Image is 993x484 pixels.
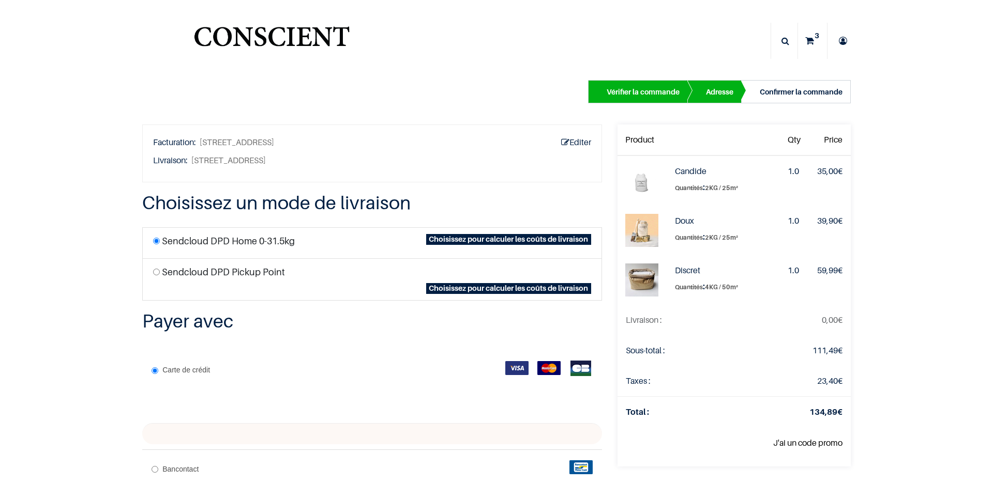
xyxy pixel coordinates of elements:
sup: 3 [812,30,822,41]
span: 39,90 [817,215,838,226]
span: Bancontact [162,465,199,473]
label: : [675,230,771,244]
td: La livraison sera mise à jour après avoir choisi une nouvelle méthode de livraison [618,305,741,335]
img: MasterCard [537,361,561,375]
span: Quantités [675,233,703,241]
span: € [813,345,842,355]
span: Carte de crédit [162,366,210,374]
h3: Payer avec [142,309,602,333]
div: Vérifier la commande [607,86,680,98]
th: Product [618,124,667,155]
img: CB [569,361,593,376]
span: € [817,215,842,226]
a: J'ai un code promo [773,438,842,448]
span: 35,00 [817,166,838,176]
th: Price [809,124,851,155]
span: € [817,166,842,176]
img: Bancontact [569,460,593,474]
span: Quantités [675,283,703,291]
td: Taxes : [618,366,741,397]
img: Candide (2KG / 25m²) [625,164,658,197]
strong: Candide [675,166,706,176]
img: Doux (2KG / 25m²) [625,214,658,247]
th: Qty [779,124,809,155]
span: 2KG / 25m² [705,233,738,241]
span: 134,89 [809,407,837,417]
a: 3 [798,23,827,59]
span: € [817,376,842,386]
strong: Discret [675,265,700,275]
span: 2KG / 25m² [705,184,738,192]
b: Facturation: [153,137,198,147]
input: Bancontact [152,466,158,473]
div: Confirmer la commande [760,86,842,98]
span: 0,00 [822,315,838,325]
img: VISA [505,361,529,375]
div: Adresse [706,86,733,98]
strong: Total : [626,407,649,417]
label: Sendcloud DPD Pickup Point [162,265,285,279]
strong: Doux [675,215,694,226]
label: : [675,279,771,293]
span: Choisissez pour calculer les coûts de livraison [426,234,592,245]
span: 23,40 [817,376,838,386]
div: 1.0 [788,164,801,178]
strong: € [809,407,842,417]
div: 1.0 [788,214,801,228]
img: Discret (4KG / 50m²) [625,263,658,296]
img: Conscient [192,21,352,61]
span: 59,99 [817,265,838,275]
span: 4KG / 50m² [705,283,738,291]
span: Quantités [675,184,703,192]
span: € [822,315,842,325]
span: € [817,265,842,275]
span: Choisissez pour calculer les coûts de livraison [426,283,592,294]
td: Sous-total : [618,335,741,366]
span: [STREET_ADDRESS] [191,153,266,167]
label: Sendcloud DPD Home 0-31.5kg [162,234,295,248]
div: 1.0 [788,263,801,277]
span: [STREET_ADDRESS] [200,135,274,149]
a: Logo of Conscient [192,21,352,61]
a: Editer [561,135,591,149]
b: Livraison: [153,155,190,165]
h3: Choisissez un mode de livraison [142,191,602,215]
input: Carte de crédit [152,367,158,374]
span: 111,49 [813,345,838,355]
label: : [675,180,771,194]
